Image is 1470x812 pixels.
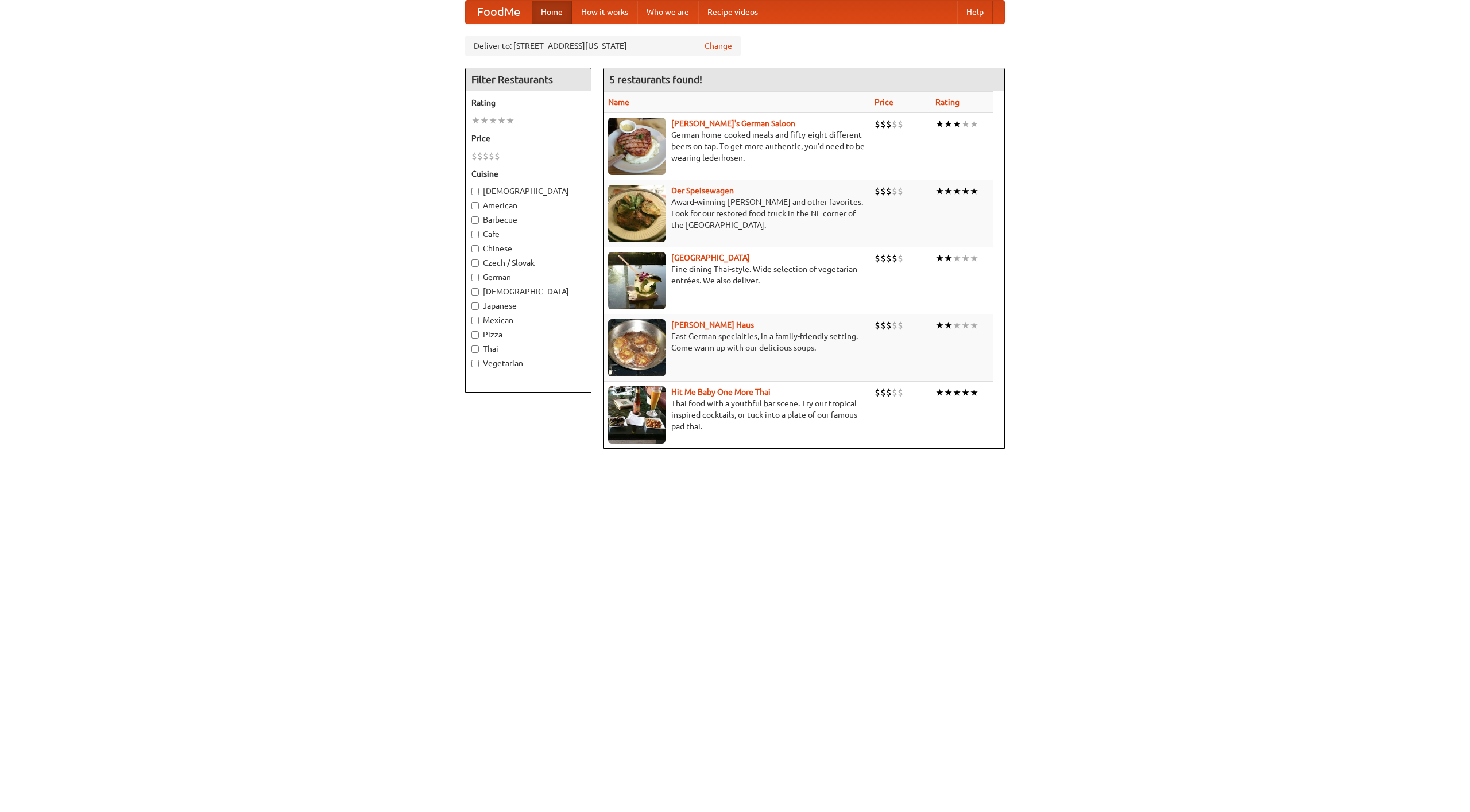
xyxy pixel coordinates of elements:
li: ★ [961,252,970,265]
p: German home-cooked meals and fifty-eight different beers on tap. To get more authentic, you'd nee... [608,129,865,164]
b: Der Speisewagen [671,186,734,195]
a: How it works [572,1,637,24]
li: $ [875,118,880,130]
li: $ [898,185,903,197]
li: $ [483,150,489,162]
label: Chinese [471,243,585,254]
img: babythai.jpg [608,386,666,444]
li: $ [892,386,898,399]
ng-pluralize: 5 restaurants found! [609,74,702,85]
li: ★ [970,118,978,130]
li: ★ [944,319,953,332]
p: East German specialties, in a family-friendly setting. Come warm up with our delicious soups. [608,331,865,353]
input: American [471,202,479,209]
li: ★ [935,386,944,399]
p: Fine dining Thai-style. Wide selection of vegetarian entrées. We also deliver. [608,263,865,286]
input: [DEMOGRAPHIC_DATA] [471,288,479,296]
li: ★ [935,319,944,332]
li: ★ [953,386,961,399]
a: Hit Me Baby One More Thai [671,387,771,397]
li: $ [880,185,886,197]
li: ★ [961,386,970,399]
li: ★ [970,185,978,197]
li: ★ [944,118,953,130]
li: ★ [953,319,961,332]
li: ★ [970,386,978,399]
li: ★ [961,185,970,197]
li: ★ [970,252,978,265]
label: Japanese [471,300,585,312]
h4: Filter Restaurants [466,68,591,91]
label: German [471,271,585,283]
li: ★ [961,118,970,130]
p: Thai food with a youthful bar scene. Try our tropical inspired cocktails, or tuck into a plate of... [608,398,865,432]
li: $ [898,118,903,130]
a: Help [957,1,993,24]
li: $ [477,150,483,162]
input: Czech / Slovak [471,259,479,267]
input: Mexican [471,317,479,324]
li: $ [892,319,898,332]
li: $ [880,118,886,130]
img: esthers.jpg [608,118,666,175]
a: Recipe videos [698,1,767,24]
li: ★ [497,114,506,127]
li: $ [892,118,898,130]
div: Deliver to: [STREET_ADDRESS][US_STATE] [465,36,741,56]
li: $ [880,386,886,399]
label: Pizza [471,329,585,340]
h5: Rating [471,97,585,108]
li: $ [898,252,903,265]
a: Price [875,98,893,107]
input: Chinese [471,245,479,252]
input: German [471,274,479,281]
li: ★ [953,185,961,197]
li: ★ [961,319,970,332]
label: Cafe [471,228,585,240]
input: Cafe [471,231,479,238]
a: [PERSON_NAME]'s German Saloon [671,119,795,128]
h5: Cuisine [471,168,585,180]
a: Who we are [637,1,698,24]
li: ★ [944,252,953,265]
li: $ [886,118,892,130]
li: $ [898,386,903,399]
li: $ [875,252,880,265]
label: Barbecue [471,214,585,226]
li: $ [898,319,903,332]
li: ★ [935,185,944,197]
a: Home [532,1,572,24]
input: Vegetarian [471,360,479,367]
li: $ [875,386,880,399]
li: $ [471,150,477,162]
li: ★ [480,114,489,127]
input: Pizza [471,331,479,339]
li: $ [886,319,892,332]
h5: Price [471,133,585,144]
input: [DEMOGRAPHIC_DATA] [471,188,479,195]
li: $ [494,150,500,162]
label: [DEMOGRAPHIC_DATA] [471,286,585,297]
img: kohlhaus.jpg [608,319,666,376]
li: ★ [944,386,953,399]
li: $ [886,185,892,197]
li: $ [892,185,898,197]
li: $ [875,185,880,197]
li: ★ [953,118,961,130]
a: [GEOGRAPHIC_DATA] [671,253,750,262]
img: satay.jpg [608,252,666,309]
a: [PERSON_NAME] Haus [671,320,754,329]
li: ★ [935,118,944,130]
li: ★ [506,114,514,127]
label: Czech / Slovak [471,257,585,269]
a: Change [705,40,732,52]
li: $ [880,319,886,332]
img: speisewagen.jpg [608,185,666,242]
li: $ [880,252,886,265]
li: ★ [489,114,497,127]
a: FoodMe [466,1,532,24]
li: $ [886,252,892,265]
